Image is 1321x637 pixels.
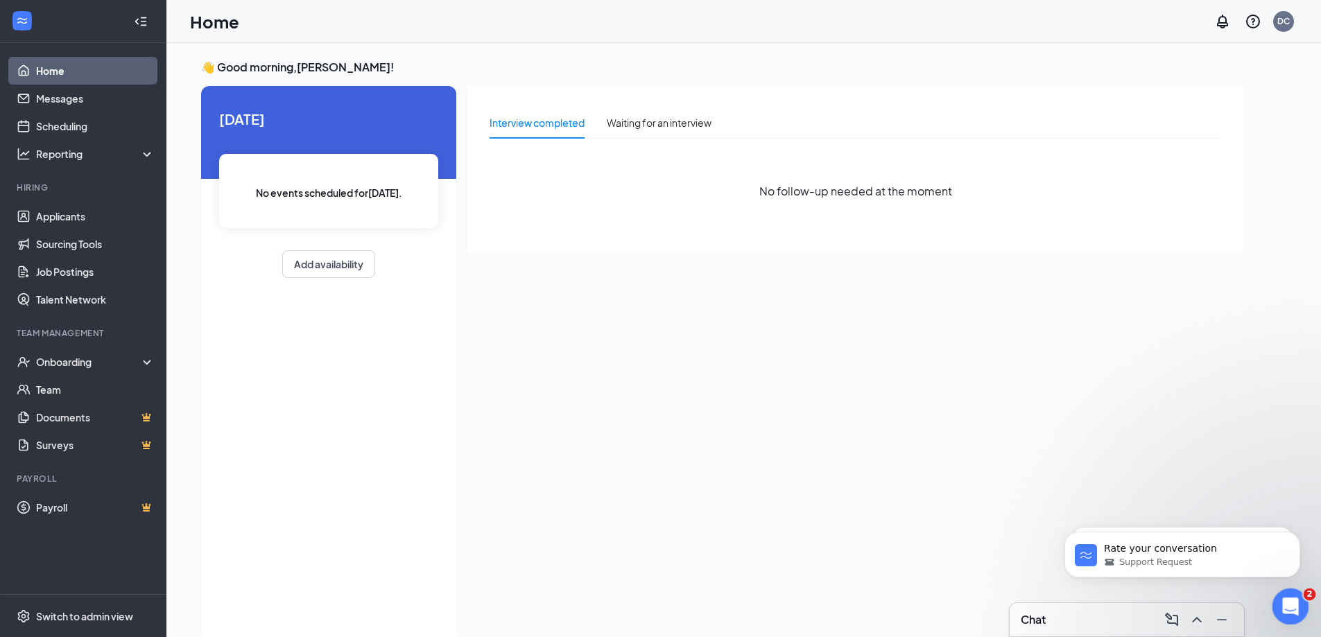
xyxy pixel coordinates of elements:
[36,202,155,230] a: Applicants
[1211,609,1233,631] button: Minimize
[759,182,952,200] span: No follow-up needed at the moment
[1245,13,1261,30] svg: QuestionInfo
[17,609,31,623] svg: Settings
[190,10,239,33] h1: Home
[1161,609,1183,631] button: ComposeMessage
[36,57,155,85] a: Home
[1277,15,1290,27] div: DC
[256,185,402,200] span: No events scheduled for [DATE] .
[490,115,585,130] div: Interview completed
[36,230,155,258] a: Sourcing Tools
[36,258,155,286] a: Job Postings
[36,494,155,521] a: PayrollCrown
[1164,611,1180,628] svg: ComposeMessage
[36,609,133,623] div: Switch to admin view
[607,115,711,130] div: Waiting for an interview
[201,60,1244,75] h3: 👋 Good morning, [PERSON_NAME] !
[1214,611,1230,628] svg: Minimize
[36,431,155,459] a: SurveysCrown
[17,182,152,193] div: Hiring
[36,112,155,140] a: Scheduling
[36,403,155,431] a: DocumentsCrown
[15,14,29,28] svg: WorkstreamLogo
[36,376,155,403] a: Team
[282,250,375,278] button: Add availability
[36,355,143,369] div: Onboarding
[1021,612,1046,627] h3: Chat
[1186,609,1208,631] button: ChevronUp
[17,147,31,161] svg: Analysis
[1189,611,1205,628] svg: ChevronUp
[1304,588,1316,601] span: 2
[219,108,438,130] span: [DATE]
[36,147,155,161] div: Reporting
[1214,13,1231,30] svg: Notifications
[36,85,155,112] a: Messages
[17,327,152,339] div: Team Management
[17,473,152,485] div: Payroll
[1272,588,1309,625] iframe: Intercom live chat
[36,286,155,313] a: Talent Network
[17,355,31,369] svg: UserCheck
[1044,503,1321,600] iframe: Intercom notifications message
[134,15,148,28] svg: Collapse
